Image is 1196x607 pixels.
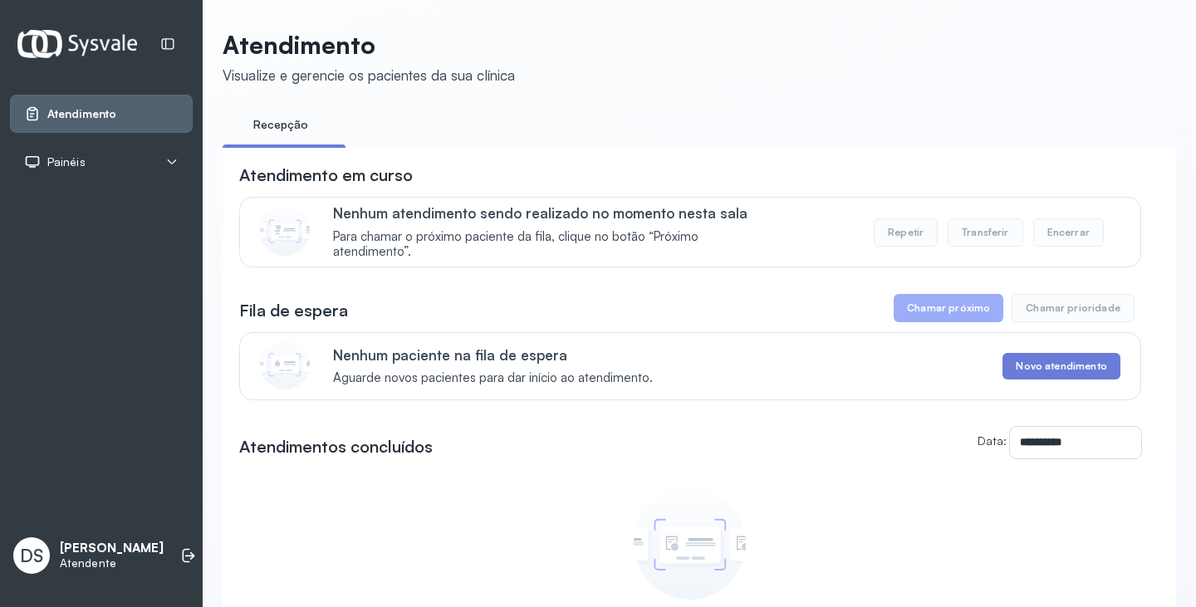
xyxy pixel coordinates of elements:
p: Nenhum paciente na fila de espera [333,346,653,364]
span: Para chamar o próximo paciente da fila, clique no botão “Próximo atendimento”. [333,229,772,261]
p: Atendimento [223,30,515,60]
button: Chamar próximo [894,294,1003,322]
button: Novo atendimento [1002,353,1120,379]
p: [PERSON_NAME] [60,541,164,556]
button: Transferir [948,218,1023,247]
p: Nenhum atendimento sendo realizado no momento nesta sala [333,204,772,222]
a: Recepção [223,111,339,139]
span: Atendimento [47,107,116,121]
button: Repetir [874,218,938,247]
button: Chamar prioridade [1012,294,1135,322]
img: Imagem de empty state [634,487,746,600]
div: Visualize e gerencie os pacientes da sua clínica [223,66,515,84]
p: Atendente [60,556,164,570]
label: Data: [978,433,1007,448]
img: Imagem de CalloutCard [260,340,310,389]
button: Encerrar [1033,218,1104,247]
h3: Fila de espera [239,299,348,322]
h3: Atendimento em curso [239,164,413,187]
img: Logotipo do estabelecimento [17,30,137,57]
img: Imagem de CalloutCard [260,206,310,256]
span: Aguarde novos pacientes para dar início ao atendimento. [333,370,653,386]
h3: Atendimentos concluídos [239,435,433,458]
a: Atendimento [24,105,179,122]
span: Painéis [47,155,86,169]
